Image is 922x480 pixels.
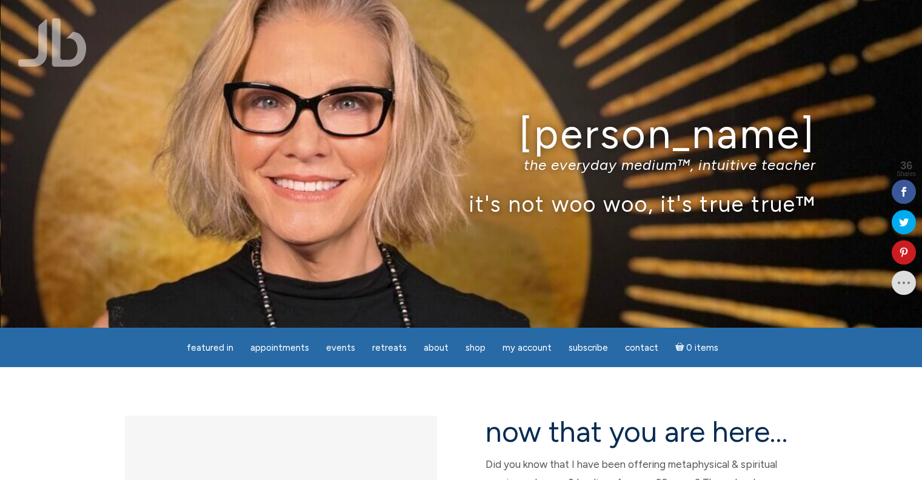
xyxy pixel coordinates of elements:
[187,342,233,353] span: featured in
[416,336,456,360] a: About
[466,342,486,353] span: Shop
[625,342,658,353] span: Contact
[458,336,493,360] a: Shop
[243,336,316,360] a: Appointments
[897,171,916,177] span: Shares
[179,336,241,360] a: featured in
[675,342,687,353] i: Cart
[561,336,615,360] a: Subscribe
[107,111,816,157] h1: [PERSON_NAME]
[686,343,718,353] span: 0 items
[18,18,87,67] img: Jamie Butler. The Everyday Medium
[569,342,608,353] span: Subscribe
[668,335,726,360] a: Cart0 items
[897,160,916,171] span: 36
[503,342,552,353] span: My Account
[250,342,309,353] span: Appointments
[372,342,407,353] span: Retreats
[424,342,449,353] span: About
[107,191,816,217] p: it's not woo woo, it's true true™
[486,416,798,448] h2: now that you are here…
[495,336,559,360] a: My Account
[618,336,666,360] a: Contact
[326,342,355,353] span: Events
[107,156,816,174] p: the everyday medium™, intuitive teacher
[319,336,362,360] a: Events
[365,336,414,360] a: Retreats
